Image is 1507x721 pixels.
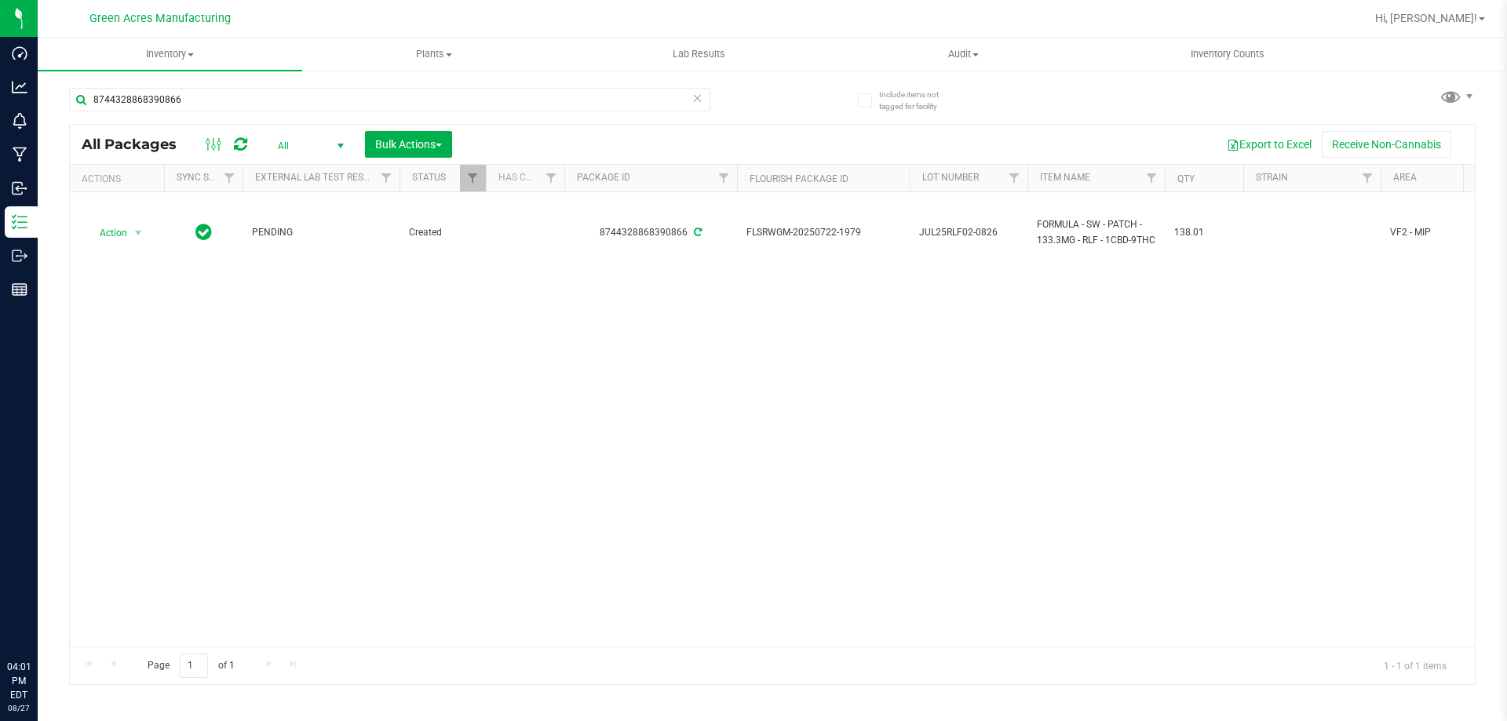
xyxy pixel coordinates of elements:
[12,46,27,61] inline-svg: Dashboard
[486,165,564,192] th: Has COA
[831,38,1096,71] a: Audit
[1256,172,1288,183] a: Strain
[1169,47,1286,61] span: Inventory Counts
[1139,165,1165,191] a: Filter
[1371,654,1459,677] span: 1 - 1 of 1 items
[879,89,958,112] span: Include items not tagged for facility
[12,214,27,230] inline-svg: Inventory
[46,593,65,612] iframe: Resource center unread badge
[1375,12,1477,24] span: Hi, [PERSON_NAME]!
[129,222,148,244] span: select
[12,282,27,297] inline-svg: Reports
[1217,131,1322,158] button: Export to Excel
[16,595,63,643] iframe: Resource center
[134,654,247,678] span: Page of 1
[69,88,710,111] input: Search Package ID, Item Name, SKU, Lot or Part Number...
[1390,225,1489,240] span: VF2 - MIP
[691,227,702,238] span: Sync from Compliance System
[562,225,739,240] div: 8744328868390866
[538,165,564,191] a: Filter
[1355,165,1381,191] a: Filter
[1037,217,1155,247] span: FORMULA - SW - PATCH - 133.3MG - RLF - 1CBD-9THC
[1174,225,1234,240] span: 138.01
[922,172,979,183] a: Lot Number
[375,138,442,151] span: Bulk Actions
[89,12,231,25] span: Green Acres Manufacturing
[12,147,27,162] inline-svg: Manufacturing
[12,248,27,264] inline-svg: Outbound
[1322,131,1451,158] button: Receive Non-Cannabis
[409,225,476,240] span: Created
[1096,38,1360,71] a: Inventory Counts
[691,88,702,108] span: Clear
[1040,172,1090,183] a: Item Name
[12,113,27,129] inline-svg: Monitoring
[577,172,630,183] a: Package ID
[1177,173,1195,184] a: Qty
[750,173,848,184] a: Flourish Package ID
[195,221,212,243] span: In Sync
[255,172,378,183] a: External Lab Test Result
[12,180,27,196] inline-svg: Inbound
[746,225,900,240] span: FLSRWGM-20250722-1979
[567,38,831,71] a: Lab Results
[1002,165,1027,191] a: Filter
[82,173,158,184] div: Actions
[303,47,566,61] span: Plants
[7,660,31,702] p: 04:01 PM EDT
[460,165,486,191] a: Filter
[412,172,446,183] a: Status
[38,47,302,61] span: Inventory
[919,225,1018,240] span: JUL25RLF02-0826
[7,702,31,714] p: 08/27
[832,47,1095,61] span: Audit
[252,225,390,240] span: PENDING
[365,131,452,158] button: Bulk Actions
[217,165,243,191] a: Filter
[651,47,746,61] span: Lab Results
[38,38,302,71] a: Inventory
[12,79,27,95] inline-svg: Analytics
[180,654,208,678] input: 1
[711,165,737,191] a: Filter
[374,165,400,191] a: Filter
[177,172,237,183] a: Sync Status
[302,38,567,71] a: Plants
[82,136,192,153] span: All Packages
[86,222,128,244] span: Action
[1393,172,1417,183] a: Area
